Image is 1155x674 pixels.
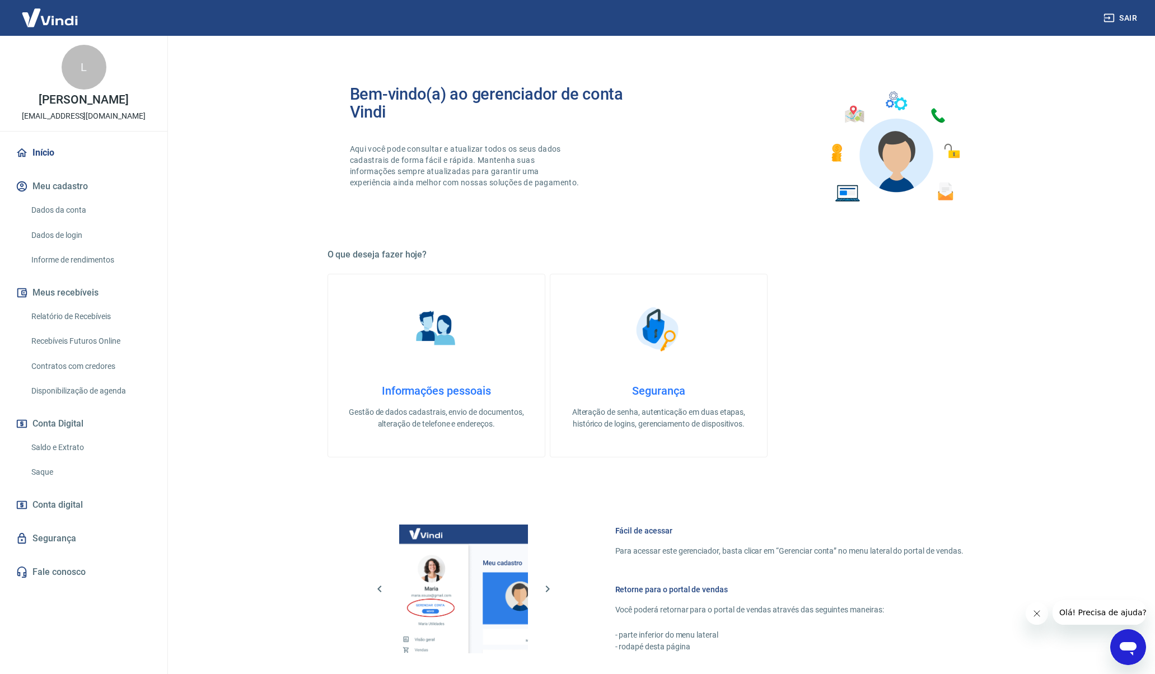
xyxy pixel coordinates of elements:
[27,436,154,459] a: Saldo e Extrato
[615,641,964,653] p: - rodapé desta página
[615,584,964,595] h6: Retorne para o portal de vendas
[550,274,768,457] a: SegurançaSegurançaAlteração de senha, autenticação em duas etapas, histórico de logins, gerenciam...
[1026,602,1048,625] iframe: Fechar mensagem
[13,526,154,551] a: Segurança
[13,141,154,165] a: Início
[1101,8,1142,29] button: Sair
[399,525,528,653] img: Imagem da dashboard mostrando o botão de gerenciar conta na sidebar no lado esquerdo
[350,143,582,188] p: Aqui você pode consultar e atualizar todos os seus dados cadastrais de forma fácil e rápida. Mant...
[62,45,106,90] div: L
[615,629,964,641] p: - parte inferior do menu lateral
[13,560,154,584] a: Fale conosco
[408,301,464,357] img: Informações pessoais
[615,604,964,616] p: Você poderá retornar para o portal de vendas através das seguintes maneiras:
[1053,600,1146,625] iframe: Mensagem da empresa
[27,249,154,272] a: Informe de rendimentos
[13,1,86,35] img: Vindi
[615,545,964,557] p: Para acessar este gerenciador, basta clicar em “Gerenciar conta” no menu lateral do portal de ven...
[328,249,990,260] h5: O que deseja fazer hoje?
[821,85,968,209] img: Imagem de um avatar masculino com diversos icones exemplificando as funcionalidades do gerenciado...
[27,380,154,402] a: Disponibilização de agenda
[350,85,659,121] h2: Bem-vindo(a) ao gerenciador de conta Vindi
[7,8,94,17] span: Olá! Precisa de ajuda?
[27,199,154,222] a: Dados da conta
[27,330,154,353] a: Recebíveis Futuros Online
[568,384,749,397] h4: Segurança
[22,110,146,122] p: [EMAIL_ADDRESS][DOMAIN_NAME]
[328,274,545,457] a: Informações pessoaisInformações pessoaisGestão de dados cadastrais, envio de documentos, alteraçã...
[13,174,154,199] button: Meu cadastro
[32,497,83,513] span: Conta digital
[630,301,686,357] img: Segurança
[346,406,527,430] p: Gestão de dados cadastrais, envio de documentos, alteração de telefone e endereços.
[1110,629,1146,665] iframe: Botão para abrir a janela de mensagens
[27,461,154,484] a: Saque
[13,493,154,517] a: Conta digital
[39,94,128,106] p: [PERSON_NAME]
[568,406,749,430] p: Alteração de senha, autenticação em duas etapas, histórico de logins, gerenciamento de dispositivos.
[346,384,527,397] h4: Informações pessoais
[27,355,154,378] a: Contratos com credores
[13,411,154,436] button: Conta Digital
[615,525,964,536] h6: Fácil de acessar
[27,224,154,247] a: Dados de login
[27,305,154,328] a: Relatório de Recebíveis
[13,280,154,305] button: Meus recebíveis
